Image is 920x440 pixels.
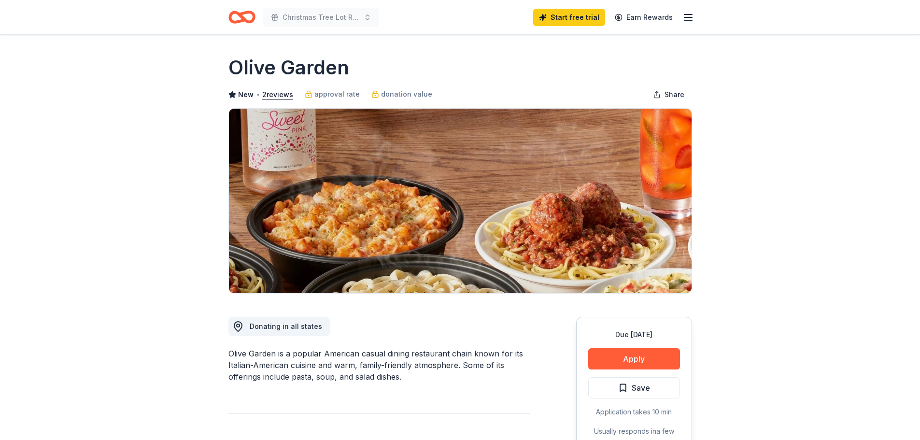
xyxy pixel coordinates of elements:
h1: Olive Garden [228,54,349,81]
div: Due [DATE] [588,329,680,341]
div: Application takes 10 min [588,406,680,418]
img: Image for Olive Garden [229,109,692,293]
button: 2reviews [262,89,293,100]
a: donation value [371,88,432,100]
button: Share [645,85,692,104]
span: Share [665,89,684,100]
span: New [238,89,254,100]
a: approval rate [305,88,360,100]
a: Home [228,6,255,28]
span: Christmas Tree Lot Raffle [283,12,360,23]
a: Start free trial [533,9,605,26]
button: Save [588,377,680,398]
span: approval rate [314,88,360,100]
button: Christmas Tree Lot Raffle [263,8,379,27]
span: Save [632,382,650,394]
div: Olive Garden is a popular American casual dining restaurant chain known for its Italian-American ... [228,348,530,383]
a: Earn Rewards [609,9,679,26]
span: donation value [381,88,432,100]
button: Apply [588,348,680,369]
span: • [256,91,259,99]
span: Donating in all states [250,322,322,330]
